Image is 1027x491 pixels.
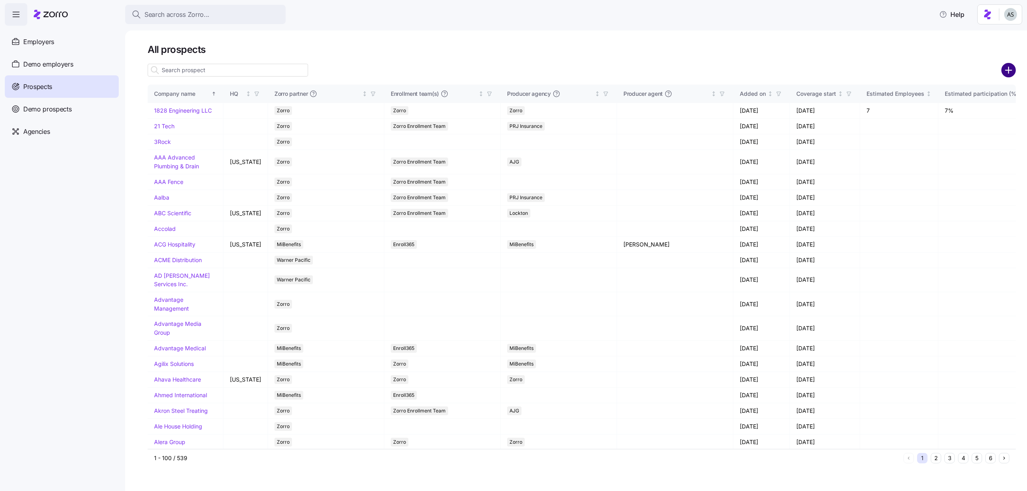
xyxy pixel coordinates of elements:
[148,85,223,103] th: Company nameSorted ascending
[148,43,1016,56] h1: All prospects
[154,392,207,398] a: Ahmed International
[790,190,860,206] td: [DATE]
[5,75,119,98] a: Prospects
[277,137,290,146] span: Zorro
[617,85,733,103] th: Producer agentNot sorted
[733,316,790,340] td: [DATE]
[733,341,790,356] td: [DATE]
[733,356,790,372] td: [DATE]
[277,240,301,249] span: MiBenefits
[5,120,119,143] a: Agencies
[154,345,206,352] a: Advantage Medical
[362,91,367,97] div: Not sorted
[393,178,446,186] span: Zorro Enrollment Team
[790,253,860,268] td: [DATE]
[972,453,982,463] button: 5
[509,158,519,166] span: AJG
[790,403,860,419] td: [DATE]
[838,91,843,97] div: Not sorted
[154,423,202,430] a: Ale House Holding
[268,85,384,103] th: Zorro partnerNot sorted
[384,85,501,103] th: Enrollment team(s)Not sorted
[393,240,414,249] span: Enroll365
[277,193,290,202] span: Zorro
[790,174,860,190] td: [DATE]
[154,225,176,232] a: Accolad
[509,360,534,368] span: MiBenefits
[501,85,617,103] th: Producer agencyNot sorted
[790,119,860,134] td: [DATE]
[985,453,996,463] button: 6
[790,85,860,103] th: Coverage startNot sorted
[733,103,790,119] td: [DATE]
[277,158,290,166] span: Zorro
[733,150,790,174] td: [DATE]
[393,158,446,166] span: Zorro Enrollment Team
[509,106,522,115] span: Zorro
[733,134,790,150] td: [DATE]
[277,391,301,400] span: MiBenefits
[926,91,932,97] div: Not sorted
[5,53,119,75] a: Demo employers
[733,292,790,316] td: [DATE]
[277,256,311,265] span: Warner Pacific
[509,240,534,249] span: MiBenefits
[790,419,860,434] td: [DATE]
[391,90,439,98] span: Enrollment team(s)
[154,123,175,129] a: 21 Tech
[509,406,519,415] span: AJG
[154,376,201,383] a: Ahava Healthcare
[393,344,414,353] span: Enroll365
[223,237,268,253] td: [US_STATE]
[393,375,406,384] span: Zorro
[277,178,290,186] span: Zorro
[790,150,860,174] td: [DATE]
[148,64,308,77] input: Search prospect
[509,122,542,131] span: PRJ Insurance
[733,221,790,237] td: [DATE]
[223,372,268,388] td: [US_STATE]
[733,372,790,388] td: [DATE]
[393,391,414,400] span: Enroll365
[933,6,971,22] button: Help
[5,98,119,120] a: Demo prospects
[595,91,600,97] div: Not sorted
[277,360,301,368] span: MiBenefits
[223,150,268,174] td: [US_STATE]
[790,206,860,221] td: [DATE]
[509,438,522,447] span: Zorro
[154,407,208,414] a: Akron Steel Treating
[393,360,406,368] span: Zorro
[999,453,1009,463] button: Next page
[733,253,790,268] td: [DATE]
[154,194,169,201] a: Aalba
[478,91,484,97] div: Not sorted
[931,453,941,463] button: 2
[154,241,195,248] a: ACG Hospitality
[790,341,860,356] td: [DATE]
[393,106,406,115] span: Zorro
[790,388,860,403] td: [DATE]
[277,300,290,309] span: Zorro
[277,375,290,384] span: Zorro
[5,30,119,53] a: Employers
[154,257,202,263] a: ACME Distribution
[790,434,860,450] td: [DATE]
[154,296,189,312] a: Advantage Management
[277,438,290,447] span: Zorro
[274,90,308,98] span: Zorro partner
[277,209,290,218] span: Zorro
[733,434,790,450] td: [DATE]
[733,190,790,206] td: [DATE]
[23,104,72,114] span: Demo prospects
[277,422,290,431] span: Zorro
[1004,8,1017,21] img: c4d3a52e2a848ea5f7eb308790fba1e4
[733,268,790,292] td: [DATE]
[733,85,790,103] th: Added onNot sorted
[154,89,210,98] div: Company name
[903,453,914,463] button: Previous page
[23,127,50,137] span: Agencies
[711,91,716,97] div: Not sorted
[945,89,1019,98] div: Estimated participation (%)
[277,122,290,131] span: Zorro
